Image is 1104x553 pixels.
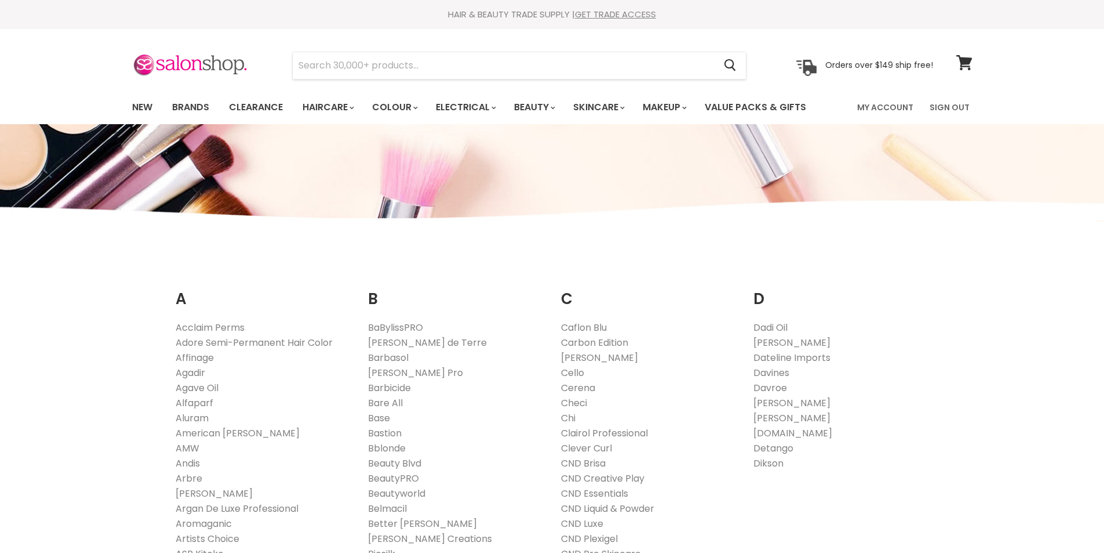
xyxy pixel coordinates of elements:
[923,95,977,120] a: Sign Out
[561,396,587,410] a: Checi
[368,502,407,515] a: Belmacil
[753,366,789,379] a: Davines
[561,472,644,485] a: CND Creative Play
[163,95,218,120] a: Brands
[176,381,218,395] a: Agave Oil
[753,336,830,349] a: [PERSON_NAME]
[368,366,463,379] a: [PERSON_NAME] Pro
[561,272,737,311] h2: C
[715,52,746,79] button: Search
[561,321,607,334] a: Caflon Blu
[753,457,784,470] a: Dikson
[368,411,390,425] a: Base
[118,91,987,124] nav: Main
[753,272,929,311] h2: D
[123,91,833,124] ul: Main menu
[176,517,232,530] a: Aromaganic
[753,411,830,425] a: [PERSON_NAME]
[176,472,202,485] a: Arbre
[368,381,411,395] a: Barbicide
[561,502,654,515] a: CND Liquid & Powder
[368,442,406,455] a: Bblonde
[176,272,351,311] h2: A
[561,442,612,455] a: Clever Curl
[118,9,987,20] div: HAIR & BEAUTY TRADE SUPPLY |
[176,336,333,349] a: Adore Semi-Permanent Hair Color
[368,427,402,440] a: Bastion
[176,351,214,364] a: Affinage
[363,95,425,120] a: Colour
[368,457,421,470] a: Beauty Blvd
[176,487,253,500] a: [PERSON_NAME]
[368,321,423,334] a: BaBylissPRO
[176,321,245,334] a: Acclaim Perms
[176,502,298,515] a: Argan De Luxe Professional
[427,95,503,120] a: Electrical
[368,517,477,530] a: Better [PERSON_NAME]
[368,487,425,500] a: Beautyworld
[753,427,832,440] a: [DOMAIN_NAME]
[368,351,409,364] a: Barbasol
[368,272,544,311] h2: B
[561,351,638,364] a: [PERSON_NAME]
[368,336,487,349] a: [PERSON_NAME] de Terre
[368,532,492,545] a: [PERSON_NAME] Creations
[176,442,199,455] a: AMW
[176,427,300,440] a: American [PERSON_NAME]
[368,472,419,485] a: BeautyPRO
[505,95,562,120] a: Beauty
[561,457,606,470] a: CND Brisa
[294,95,361,120] a: Haircare
[753,396,830,410] a: [PERSON_NAME]
[292,52,746,79] form: Product
[825,60,933,70] p: Orders over $149 ship free!
[176,457,200,470] a: Andis
[561,381,595,395] a: Cerena
[634,95,694,120] a: Makeup
[575,8,656,20] a: GET TRADE ACCESS
[561,366,584,379] a: Cello
[293,52,715,79] input: Search
[753,321,788,334] a: Dadi Oil
[564,95,632,120] a: Skincare
[696,95,815,120] a: Value Packs & Gifts
[220,95,292,120] a: Clearance
[176,532,239,545] a: Artists Choice
[561,336,628,349] a: Carbon Edition
[123,95,161,120] a: New
[753,442,793,455] a: Detango
[753,351,830,364] a: Dateline Imports
[561,411,575,425] a: Chi
[176,366,205,379] a: Agadir
[561,427,648,440] a: Clairol Professional
[561,517,603,530] a: CND Luxe
[850,95,920,120] a: My Account
[176,396,213,410] a: Alfaparf
[753,381,787,395] a: Davroe
[176,411,209,425] a: Aluram
[561,487,628,500] a: CND Essentials
[368,396,403,410] a: Bare All
[561,532,618,545] a: CND Plexigel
